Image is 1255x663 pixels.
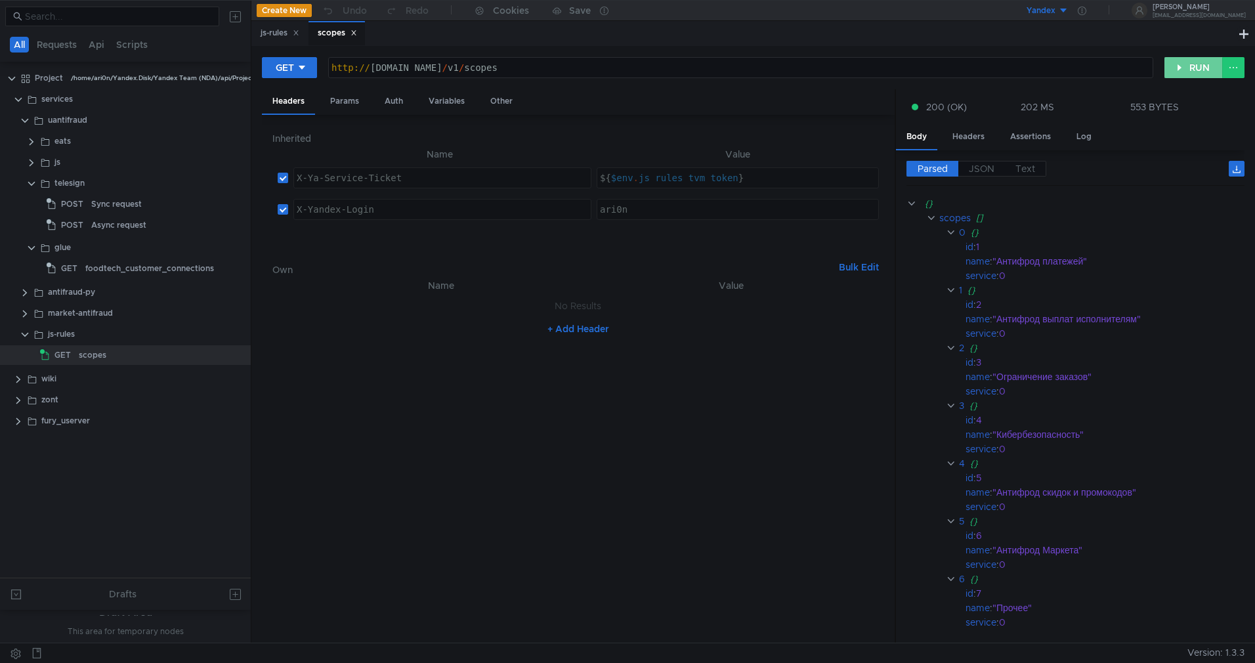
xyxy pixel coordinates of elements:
[1066,125,1102,149] div: Log
[971,225,1227,240] div: {}
[966,312,990,326] div: name
[966,500,996,514] div: service
[992,485,1228,500] div: "Антифрод скидок и промокодов"
[999,557,1229,572] div: 0
[1153,13,1246,18] div: [EMAIL_ADDRESS][DOMAIN_NAME]
[261,26,299,40] div: js-rules
[959,398,964,413] div: 3
[10,37,29,53] button: All
[272,131,884,146] h6: Inherited
[976,586,1227,601] div: 7
[276,60,294,75] div: GET
[406,3,429,18] div: Redo
[61,194,83,214] span: POST
[966,326,1244,341] div: :
[1153,4,1246,11] div: [PERSON_NAME]
[966,254,990,268] div: name
[966,485,990,500] div: name
[896,125,937,150] div: Body
[959,456,965,471] div: 4
[968,283,1227,297] div: {}
[999,384,1229,398] div: 0
[35,68,63,88] div: Project
[85,37,108,53] button: Api
[54,152,60,172] div: js
[959,225,966,240] div: 0
[925,196,1226,211] div: {}
[79,345,106,365] div: scopes
[966,601,990,615] div: name
[589,278,874,293] th: Value
[1015,163,1035,175] span: Text
[966,240,973,254] div: id
[966,297,1244,312] div: :
[376,1,438,20] button: Redo
[959,283,962,297] div: 1
[966,355,973,370] div: id
[966,586,973,601] div: id
[959,572,965,586] div: 6
[976,413,1227,427] div: 4
[480,89,523,114] div: Other
[969,163,994,175] span: JSON
[966,601,1244,615] div: :
[48,324,75,344] div: js-rules
[999,615,1229,630] div: 0
[41,411,90,431] div: fury_userver
[976,528,1227,543] div: 6
[966,615,996,630] div: service
[374,89,414,114] div: Auth
[966,528,1244,543] div: :
[966,615,1244,630] div: :
[257,4,312,17] button: Create New
[999,268,1229,283] div: 0
[999,326,1229,341] div: 0
[1000,125,1061,149] div: Assertions
[288,146,591,162] th: Name
[966,471,973,485] div: id
[1021,101,1054,113] div: 202 MS
[41,390,58,410] div: zont
[966,543,1244,557] div: :
[262,57,317,78] button: GET
[969,630,1227,644] div: {}
[48,110,87,130] div: uantifraud
[25,9,211,24] input: Search...
[33,37,81,53] button: Requests
[91,194,142,214] div: Sync request
[966,254,1244,268] div: :
[109,586,137,602] div: Drafts
[969,398,1227,413] div: {}
[71,68,254,88] div: /home/ari0n/Yandex.Disk/Yandex Team (NDA)/api/Project
[48,282,95,302] div: antifraud-py
[555,300,601,312] nz-embed-empty: No Results
[493,3,529,18] div: Cookies
[966,427,990,442] div: name
[966,413,1244,427] div: :
[966,355,1244,370] div: :
[942,125,995,149] div: Headers
[312,1,376,20] button: Undo
[966,500,1244,514] div: :
[926,100,967,114] span: 200 (OK)
[969,341,1227,355] div: {}
[569,6,591,15] div: Save
[542,321,614,337] button: + Add Header
[969,514,1227,528] div: {}
[959,514,964,528] div: 5
[966,297,973,312] div: id
[262,89,315,115] div: Headers
[976,355,1227,370] div: 3
[959,341,964,355] div: 2
[959,630,964,644] div: 7
[966,312,1244,326] div: :
[966,384,996,398] div: service
[1187,643,1244,662] span: Version: 1.3.3
[999,442,1229,456] div: 0
[966,326,996,341] div: service
[966,268,996,283] div: service
[992,370,1228,384] div: "Ограничение заказов"
[918,163,948,175] span: Parsed
[320,89,370,114] div: Params
[1027,5,1055,17] div: Yandex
